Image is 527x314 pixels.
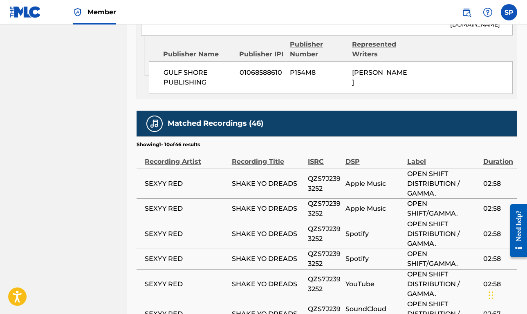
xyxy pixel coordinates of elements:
div: User Menu [501,4,517,20]
span: SHAKE YO DREADS [232,254,304,264]
div: Recording Title [232,148,304,167]
a: Public Search [458,4,475,20]
span: Apple Music [345,204,403,214]
p: Showing 1 - 10 of 46 results [137,141,200,148]
span: QZS7J2393252 [308,249,341,269]
span: 02:58 [483,229,513,239]
span: Spotify [345,229,403,239]
iframe: Resource Center [504,197,527,265]
h5: Matched Recordings (46) [168,119,263,128]
div: Drag [489,283,493,307]
span: SEXYY RED [145,254,228,264]
span: 01068588610 [240,68,284,78]
span: SHAKE YO DREADS [232,229,304,239]
div: Label [407,148,479,167]
span: [PERSON_NAME] [352,69,407,86]
span: SEXYY RED [145,229,228,239]
span: SHAKE YO DREADS [232,204,304,214]
div: ISRC [308,148,341,167]
span: Member [87,7,116,17]
span: OPEN SHIFT DISTRIBUTION / GAMMA. [407,169,479,198]
span: SEXYY RED [145,279,228,289]
span: OPEN SHIFT DISTRIBUTION / GAMMA. [407,219,479,249]
span: 02:58 [483,179,513,189]
span: 02:58 [483,254,513,264]
span: QZS7J2393252 [308,174,341,194]
span: SHAKE YO DREADS [232,279,304,289]
div: Duration [483,148,513,167]
div: Recording Artist [145,148,228,167]
span: SEXYY RED [145,179,228,189]
div: Represented Writers [352,40,408,59]
span: 02:58 [483,204,513,214]
span: QZS7J2393252 [308,274,341,294]
span: GULF SHORE PUBLISHING [164,68,233,87]
span: Spotify [345,254,403,264]
span: P154M8 [290,68,345,78]
div: Publisher Number [290,40,346,59]
iframe: Chat Widget [486,275,527,314]
span: OPEN SHIFT/GAMMA. [407,249,479,269]
span: SEXYY RED [145,204,228,214]
div: Publisher Name [163,49,233,59]
span: OPEN SHIFT DISTRIBUTION / GAMMA. [407,269,479,299]
div: Publisher IPI [239,49,284,59]
img: Top Rightsholder [73,7,83,17]
img: MLC Logo [10,6,41,18]
span: QZS7J2393252 [308,224,341,244]
img: search [462,7,471,17]
span: OPEN SHIFT/GAMMA. [407,199,479,218]
div: Help [480,4,496,20]
img: help [483,7,493,17]
span: YouTube [345,279,403,289]
div: DSP [345,148,403,167]
span: 02:58 [483,279,513,289]
img: Matched Recordings [150,119,159,129]
span: QZS7J2393252 [308,199,341,218]
span: Apple Music [345,179,403,189]
span: SHAKE YO DREADS [232,179,304,189]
